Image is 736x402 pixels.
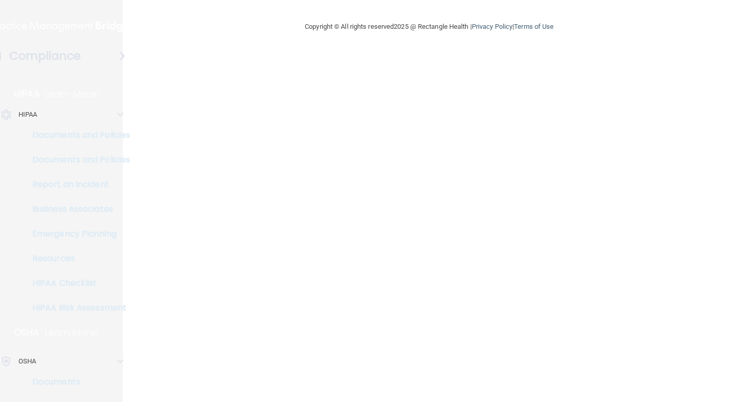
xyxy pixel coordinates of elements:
p: Report an Incident [7,179,147,190]
p: Emergency Planning [7,229,147,239]
div: Copyright © All rights reserved 2025 @ Rectangle Health | | [242,10,617,43]
p: Resources [7,253,147,264]
p: Business Associates [7,204,147,214]
p: Learn More! [45,326,99,339]
a: Privacy Policy [472,23,512,30]
p: OSHA [19,355,36,368]
p: Documents and Policies [7,130,147,140]
p: Learn More! [45,88,100,100]
h4: Compliance [9,49,81,63]
p: HIPAA Checklist [7,278,147,288]
p: HIPAA Risk Assessment [7,303,147,313]
p: Documents [7,377,147,387]
a: Terms of Use [514,23,554,30]
p: HIPAA [14,88,40,100]
p: HIPAA [19,108,38,121]
p: Documents and Policies [7,155,147,165]
p: OSHA [14,326,40,339]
